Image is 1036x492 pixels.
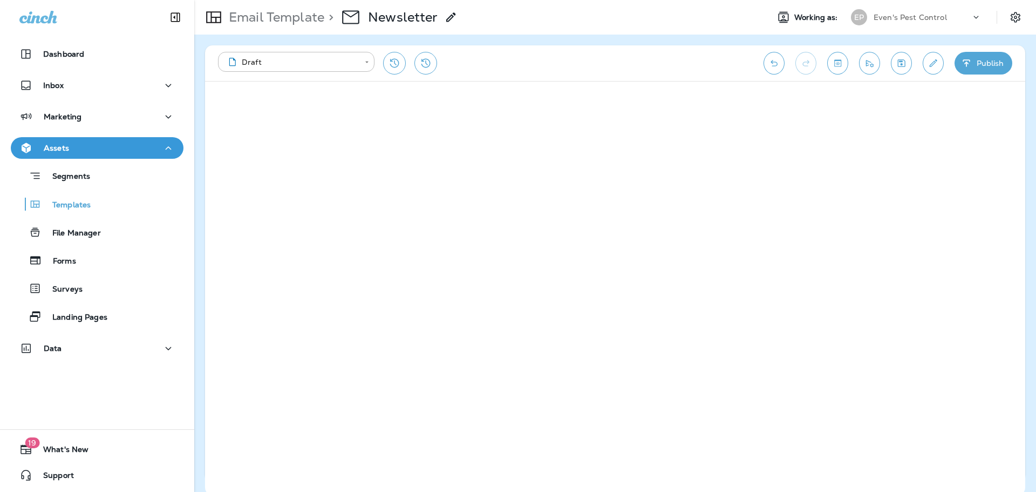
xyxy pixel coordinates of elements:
[414,52,437,75] button: View Changelog
[226,57,357,68] div: Draft
[42,257,76,267] p: Forms
[160,6,190,28] button: Collapse Sidebar
[851,9,867,25] div: EP
[1006,8,1025,27] button: Settings
[11,193,183,215] button: Templates
[324,9,333,25] p: >
[11,338,183,359] button: Data
[11,221,183,244] button: File Manager
[827,52,848,75] button: Toggle preview
[42,285,83,295] p: Surveys
[11,106,183,127] button: Marketing
[42,172,90,183] p: Segments
[44,112,81,121] p: Marketing
[25,437,39,448] span: 19
[368,9,438,25] p: Newsletter
[891,52,912,75] button: Save
[11,137,183,159] button: Assets
[11,305,183,328] button: Landing Pages
[383,52,406,75] button: Restore from previous version
[955,52,1012,75] button: Publish
[11,464,183,486] button: Support
[42,200,91,211] p: Templates
[44,144,69,152] p: Assets
[32,445,88,458] span: What's New
[874,13,947,22] p: Even's Pest Control
[44,344,62,353] p: Data
[764,52,785,75] button: Undo
[794,13,840,22] span: Working as:
[32,471,74,484] span: Support
[923,52,944,75] button: Edit details
[11,249,183,272] button: Forms
[42,228,101,239] p: File Manager
[11,75,183,96] button: Inbox
[11,43,183,65] button: Dashboard
[11,164,183,187] button: Segments
[224,9,324,25] p: Email Template
[859,52,880,75] button: Send test email
[11,439,183,460] button: 19What's New
[11,277,183,300] button: Surveys
[43,50,84,58] p: Dashboard
[43,81,64,90] p: Inbox
[42,313,107,323] p: Landing Pages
